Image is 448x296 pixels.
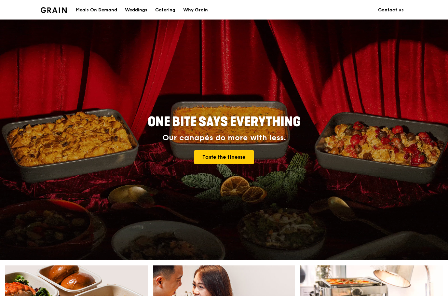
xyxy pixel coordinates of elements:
a: Weddings [121,0,151,20]
div: Why Grain [183,0,208,20]
span: ONE BITE SAYS EVERYTHING [148,114,301,130]
a: Taste the finesse [194,150,254,164]
a: Catering [151,0,179,20]
img: Grain [41,7,67,13]
div: Weddings [125,0,147,20]
div: Catering [155,0,175,20]
div: Meals On Demand [76,0,117,20]
a: Contact us [374,0,408,20]
div: Our canapés do more with less. [107,133,341,142]
a: Why Grain [179,0,212,20]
